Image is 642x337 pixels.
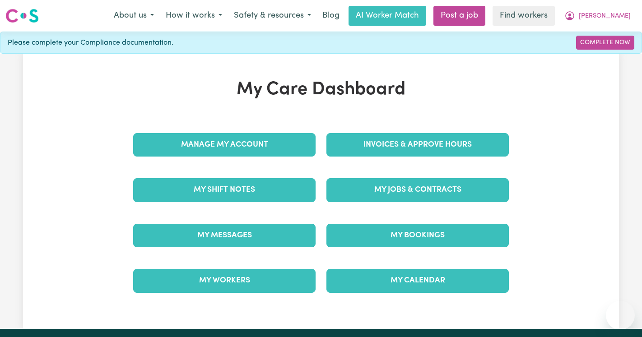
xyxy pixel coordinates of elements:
[5,5,39,26] a: Careseekers logo
[133,178,316,202] a: My Shift Notes
[108,6,160,25] button: About us
[433,6,485,26] a: Post a job
[160,6,228,25] button: How it works
[326,133,509,157] a: Invoices & Approve Hours
[558,6,637,25] button: My Account
[576,36,634,50] a: Complete Now
[493,6,555,26] a: Find workers
[317,6,345,26] a: Blog
[133,133,316,157] a: Manage My Account
[8,37,173,48] span: Please complete your Compliance documentation.
[228,6,317,25] button: Safety & resources
[326,224,509,247] a: My Bookings
[326,178,509,202] a: My Jobs & Contracts
[579,11,631,21] span: [PERSON_NAME]
[349,6,426,26] a: AI Worker Match
[133,269,316,292] a: My Workers
[128,79,514,101] h1: My Care Dashboard
[606,301,635,330] iframe: Button to launch messaging window
[5,8,39,24] img: Careseekers logo
[326,269,509,292] a: My Calendar
[133,224,316,247] a: My Messages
